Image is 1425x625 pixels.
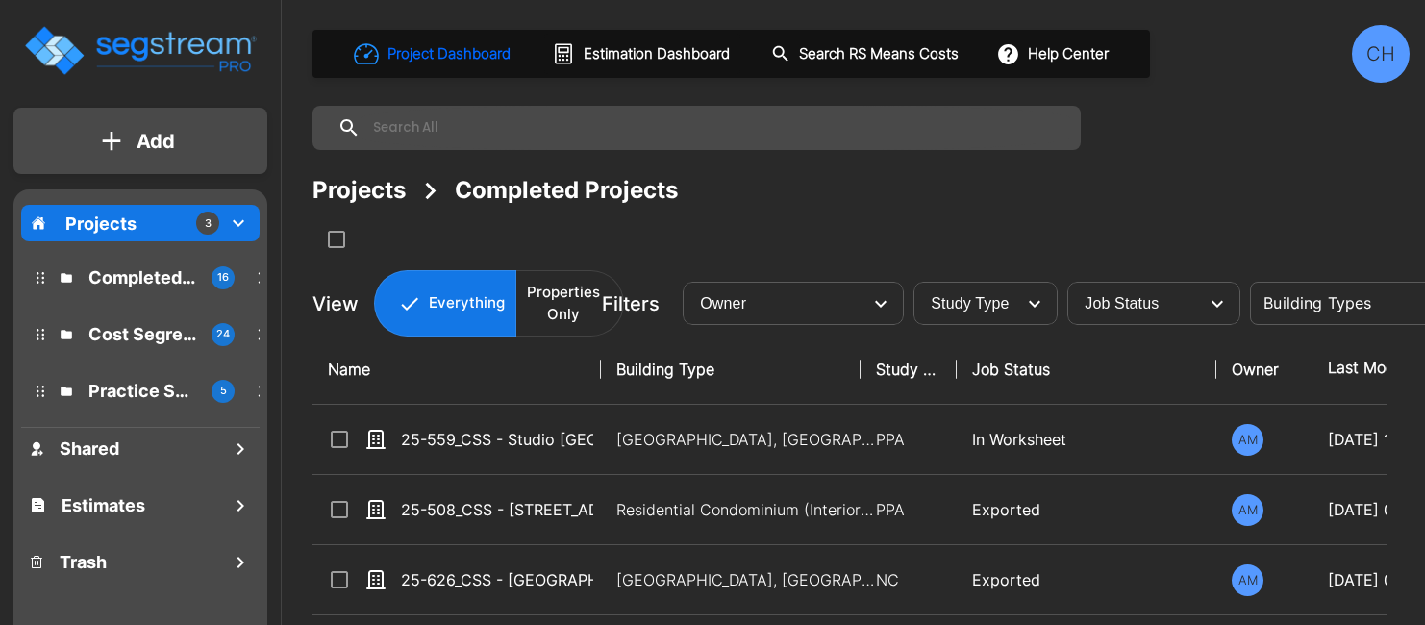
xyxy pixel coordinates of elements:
[861,335,957,405] th: Study Type
[387,43,511,65] h1: Project Dashboard
[361,106,1071,150] input: Search All
[972,428,1201,451] p: In Worksheet
[217,269,229,286] p: 16
[876,498,941,521] p: PPA
[1071,277,1198,331] div: Select
[972,498,1201,521] p: Exported
[312,289,359,318] p: View
[876,428,941,451] p: PPA
[1232,564,1263,596] div: AM
[1232,424,1263,456] div: AM
[1085,295,1159,312] span: Job Status
[88,264,196,290] p: Completed Projects
[616,498,876,521] p: Residential Condominium (Interior Only)
[60,549,107,575] h1: Trash
[312,173,406,208] div: Projects
[584,43,730,65] h1: Estimation Dashboard
[346,33,521,75] button: Project Dashboard
[601,335,861,405] th: Building Type
[88,378,196,404] p: Practice Samples
[972,568,1201,591] p: Exported
[317,220,356,259] button: SelectAll
[1352,25,1410,83] div: CH
[544,34,740,74] button: Estimation Dashboard
[13,113,267,169] button: Add
[799,43,959,65] h1: Search RS Means Costs
[917,277,1015,331] div: Select
[429,292,505,314] p: Everything
[527,282,600,325] p: Properties Only
[763,36,969,73] button: Search RS Means Costs
[401,428,593,451] p: 25-559_CSS - Studio [GEOGRAPHIC_DATA], [GEOGRAPHIC_DATA] - [PERSON_NAME]
[88,321,196,347] p: Cost Segregation Studies
[374,270,624,337] div: Platform
[992,36,1116,72] button: Help Center
[700,295,746,312] span: Owner
[220,383,227,399] p: 5
[137,127,175,156] p: Add
[602,289,660,318] p: Filters
[957,335,1216,405] th: Job Status
[616,428,876,451] p: [GEOGRAPHIC_DATA], [GEOGRAPHIC_DATA]
[455,173,678,208] div: Completed Projects
[22,23,258,78] img: Logo
[401,568,593,591] p: 25-626_CSS - [GEOGRAPHIC_DATA] [GEOGRAPHIC_DATA], [GEOGRAPHIC_DATA] - Greens Group 11 LLC - [PERS...
[1232,494,1263,526] div: AM
[616,568,876,591] p: [GEOGRAPHIC_DATA], [GEOGRAPHIC_DATA]
[876,568,941,591] p: NC
[401,498,593,521] p: 25-508_CSS - [STREET_ADDRESS] - HHL - [PERSON_NAME]
[62,492,145,518] h1: Estimates
[515,270,624,337] button: Properties Only
[60,436,119,462] h1: Shared
[312,335,601,405] th: Name
[216,326,230,342] p: 24
[931,295,1009,312] span: Study Type
[65,211,137,237] p: Projects
[687,277,862,331] div: Select
[205,215,212,232] p: 3
[374,270,516,337] button: Everything
[1216,335,1312,405] th: Owner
